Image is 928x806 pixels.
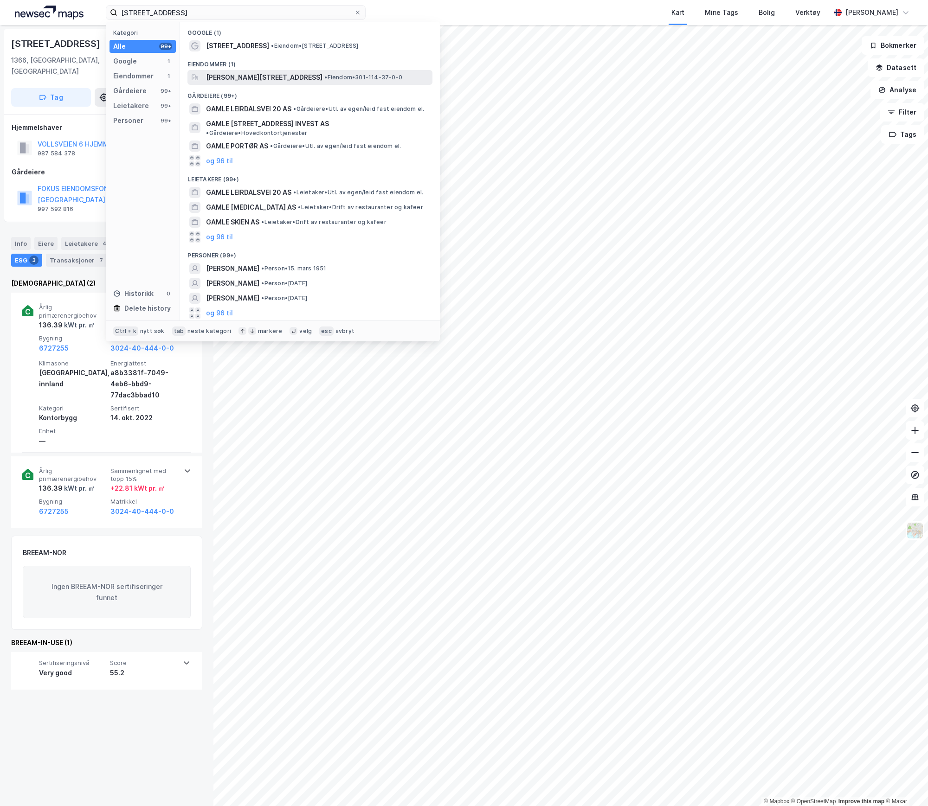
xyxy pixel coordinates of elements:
[206,118,329,129] span: GAMLE [STREET_ADDRESS] INVEST AS
[671,7,684,18] div: Kart
[293,105,424,113] span: Gårdeiere • Utl. av egen/leid fast eiendom el.
[11,55,129,77] div: 1366, [GEOGRAPHIC_DATA], [GEOGRAPHIC_DATA]
[270,142,273,149] span: •
[140,327,165,335] div: nytt søk
[39,506,69,517] button: 6727255
[113,29,176,36] div: Kategori
[11,36,102,51] div: [STREET_ADDRESS]
[39,367,107,390] div: [GEOGRAPHIC_DATA], innland
[97,256,106,265] div: 7
[110,667,177,678] div: 55.2
[705,7,738,18] div: Mine Tags
[110,498,178,505] span: Matrikkel
[159,102,172,109] div: 99+
[39,334,107,342] span: Bygning
[180,244,440,261] div: Personer (99+)
[187,327,231,335] div: neste kategori
[29,256,39,265] div: 3
[39,435,107,447] div: —
[11,237,31,250] div: Info
[110,467,178,483] span: Sammenlignet med topp 15%
[39,320,95,331] div: 136.39
[324,74,327,81] span: •
[180,22,440,38] div: Google (1)
[795,7,820,18] div: Verktøy
[159,43,172,50] div: 99+
[39,427,107,435] span: Enhet
[23,547,66,558] div: BREEAM-NOR
[110,506,174,517] button: 3024-40-444-0-0
[100,239,109,248] div: 4
[838,798,884,805] a: Improve this map
[906,522,924,539] img: Z
[868,58,924,77] button: Datasett
[206,155,233,166] button: og 96 til
[206,187,291,198] span: GAMLE LEIRDALSVEI 20 AS
[113,326,138,336] div: Ctrl + k
[39,667,106,678] div: Very good
[165,72,172,80] div: 1
[15,6,84,19] img: logo.a4113a55bc3d86da70a041830d287a7e.svg
[270,142,401,150] span: Gårdeiere • Utl. av egen/leid fast eiendom el.
[261,294,264,301] span: •
[39,359,107,367] span: Klimasone
[299,327,312,335] div: velg
[38,150,75,157] div: 987 584 378
[11,88,91,107] button: Tag
[39,412,107,423] div: Kontorbygg
[63,483,95,494] div: kWt pr. ㎡
[206,129,209,136] span: •
[261,218,264,225] span: •
[165,290,172,297] div: 0
[159,87,172,95] div: 99+
[180,168,440,185] div: Leietakere (99+)
[862,36,924,55] button: Bokmerker
[11,254,42,267] div: ESG
[335,327,354,335] div: avbryt
[110,367,178,401] div: a8b3381f-7049-4eb6-bbd9-77dac3bbad10
[298,204,423,211] span: Leietaker • Drift av restauranter og kafeer
[206,103,291,115] span: GAMLE LEIRDALSVEI 20 AS
[110,412,178,423] div: 14. okt. 2022
[124,303,171,314] div: Delete history
[113,41,126,52] div: Alle
[206,231,233,243] button: og 96 til
[39,483,95,494] div: 136.39
[271,42,358,50] span: Eiendom • [STREET_ADDRESS]
[39,467,107,483] span: Årlig primærenergibehov
[298,204,301,211] span: •
[293,189,296,196] span: •
[11,278,202,289] div: [DEMOGRAPHIC_DATA] (2)
[261,294,307,302] span: Person • [DATE]
[180,85,440,102] div: Gårdeiere (99+)
[881,125,924,144] button: Tags
[206,278,259,289] span: [PERSON_NAME]
[11,637,202,648] div: BREEAM-IN-USE (1)
[180,53,440,70] div: Eiendommer (1)
[113,115,143,126] div: Personer
[206,202,296,213] span: GAMLE [MEDICAL_DATA] AS
[12,122,202,133] div: Hjemmelshaver
[110,659,177,667] span: Score
[261,280,307,287] span: Person • [DATE]
[110,483,165,494] div: + 22.81 kWt pr. ㎡
[165,58,172,65] div: 1
[261,280,264,287] span: •
[117,6,354,19] input: Søk på adresse, matrikkel, gårdeiere, leietakere eller personer
[46,254,110,267] div: Transaksjoner
[324,74,402,81] span: Eiendom • 301-114-37-0-0
[261,265,326,272] span: Person • 15. mars 1951
[34,237,58,250] div: Eiere
[271,42,274,49] span: •
[319,326,334,336] div: esc
[870,81,924,99] button: Analyse
[39,659,106,667] span: Sertifiseringsnivå
[261,265,264,272] span: •
[39,498,107,505] span: Bygning
[261,218,386,226] span: Leietaker • Drift av restauranter og kafeer
[39,343,69,354] button: 6727255
[113,56,137,67] div: Google
[206,217,259,228] span: GAMLE SKIEN AS
[206,40,269,51] span: [STREET_ADDRESS]
[206,307,233,319] button: og 96 til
